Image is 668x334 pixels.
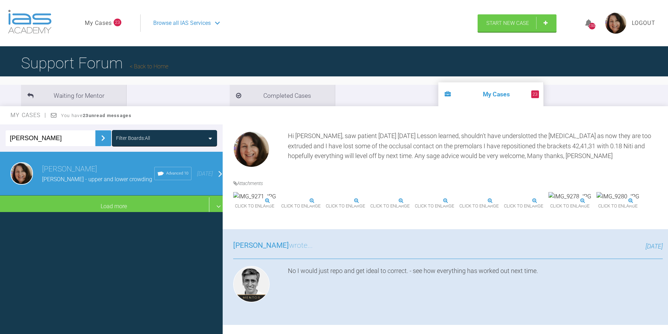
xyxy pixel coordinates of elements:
span: Click to enlarge [548,201,591,212]
span: My Cases [11,112,47,118]
span: Start New Case [486,20,529,26]
img: profile.png [605,13,626,34]
a: Logout [632,19,655,28]
span: Browse all IAS Services [153,19,211,28]
img: IMG_9271.JPG [233,192,276,201]
h1: Support Forum [21,51,168,75]
span: Click to enlarge [415,201,454,212]
a: My Cases [85,19,112,28]
span: Click to enlarge [233,201,276,212]
span: Click to enlarge [281,201,320,212]
img: IMG_9280.JPG [596,192,639,201]
img: IMG_9278.JPG [548,192,591,201]
strong: 23 unread messages [83,113,131,118]
span: 23 [114,19,121,26]
h3: wrote... [233,240,313,252]
div: Filter Boards: All [116,134,150,142]
div: Hi [PERSON_NAME], saw patient [DATE] [DATE] Lesson learned, shouldn't have underslotted the [MEDI... [288,131,663,170]
div: 1300 [589,23,595,29]
img: Asif Chatoo [233,266,270,302]
h3: [PERSON_NAME] [42,163,154,175]
img: logo-light.3e3ef733.png [8,10,52,34]
span: Click to enlarge [326,201,365,212]
a: Back to Home [130,63,168,70]
a: Start New Case [478,14,556,32]
img: chevronRight.28bd32b0.svg [97,132,109,144]
span: 23 [531,90,539,98]
span: You have [61,113,131,118]
span: [DATE] [646,243,663,250]
span: Click to enlarge [459,201,499,212]
img: Lana Gilchrist [11,162,33,185]
img: Lana Gilchrist [233,131,270,168]
input: Enter Case ID or Title [6,130,95,146]
span: [PERSON_NAME] - upper and lower crowding [42,176,152,183]
span: [PERSON_NAME] [233,241,289,250]
div: No I would just repo and get ideal to correct. - see how everything has worked out next time. [288,266,663,305]
li: My Cases [438,82,544,106]
li: Waiting for Mentor [21,85,126,106]
span: Click to enlarge [370,201,410,212]
span: [DATE] [197,170,213,177]
span: Click to enlarge [596,201,639,212]
span: Advanced 10 [166,170,188,177]
li: Completed Cases [230,85,335,106]
span: Click to enlarge [504,201,543,212]
h4: Attachments [233,179,663,187]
